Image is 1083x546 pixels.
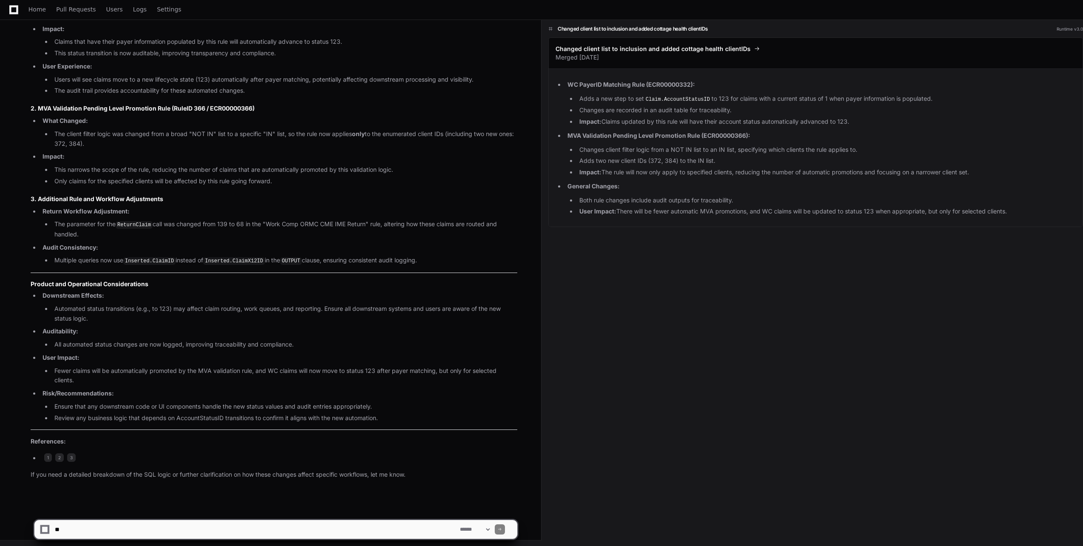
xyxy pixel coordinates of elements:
li: Changes are recorded in an audit table for traceability. [577,105,1076,115]
code: OUTPUT [280,257,302,265]
li: The audit trail provides accountability for these automated changes. [52,86,517,96]
strong: only [352,130,365,137]
strong: User Impact: [579,208,616,215]
code: Claim.AccountStatusID [644,96,712,103]
h1: Changed client list to inclusion and added cottage health clientIDs [558,26,708,32]
strong: WC PayerID Matching Rule (ECR00000332): [567,81,695,88]
strong: References: [31,438,66,445]
li: The rule will now only apply to specified clients, reducing the number of automatic promotions an... [577,168,1076,177]
li: This status transition is now auditable, improving transparency and compliance. [52,48,517,58]
strong: What Changed: [43,117,88,124]
h3: Product and Operational Considerations [31,280,517,288]
strong: Risk/Recommendations: [43,390,114,397]
li: Ensure that any downstream code or UI components handle the new status values and audit entries a... [52,402,517,412]
span: Pull Requests [56,7,96,12]
strong: General Changes: [567,182,620,190]
li: Claims that have their payer information populated by this rule will automatically advance to sta... [52,37,517,47]
strong: MVA Validation Pending Level Promotion Rule (ECR00000366): [567,132,750,139]
strong: User Impact: [43,354,79,361]
span: Users [106,7,123,12]
span: 1 [44,453,52,462]
strong: Return Workflow Adjustment: [43,208,130,215]
span: Settings [157,7,181,12]
li: Users will see claims move to a new lifecycle state (123) automatically after payer matching, pot... [52,75,517,85]
li: There will be fewer automatic MVA promotions, and WC claims will be updated to status 123 when ap... [577,207,1076,216]
li: Only claims for the specified clients will be affected by this rule going forward. [52,176,517,186]
span: 3 [67,453,76,462]
li: The parameter for the call was changed from 139 to 68 in the "Work Comp ORMC CME IME Return" rule... [52,219,517,239]
li: Fewer claims will be automatically promoted by the MVA validation rule, and WC claims will now mo... [52,366,517,386]
li: Claims updated by this rule will have their account status automatically advanced to 123. [577,117,1076,127]
strong: Audit Consistency: [43,244,98,251]
strong: Impact: [43,153,65,160]
li: Multiple queries now use instead of in the clause, ensuring consistent audit logging. [52,256,517,266]
strong: Downstream Effects: [43,292,104,299]
span: Home [28,7,46,12]
a: Changed client list to inclusion and added cottage health clientIDs [556,45,1076,53]
li: Review any business logic that depends on AccountStatusID transitions to confirm it aligns with t... [52,413,517,423]
h4: 2. MVA Validation Pending Level Promotion Rule (RuleID 366 / ECR00000366) [31,104,517,113]
span: 2 [55,453,64,462]
span: Changed client list to inclusion and added cottage health clientIDs [556,45,751,53]
li: All automated status changes are now logged, improving traceability and compliance. [52,340,517,350]
li: Adds two new client IDs (372, 384) to the IN list. [577,156,1076,166]
li: Adds a new step to set to 123 for claims with a current status of 1 when payer information is pop... [577,94,1076,104]
li: The client filter logic was changed from a broad "NOT IN" list to a specific "IN" list, so the ru... [52,129,517,149]
p: Merged [DATE] [556,53,1076,62]
li: Automated status transitions (e.g., to 123) may affect claim routing, work queues, and reporting.... [52,304,517,324]
h4: 3. Additional Rule and Workflow Adjustments [31,195,517,203]
code: Inserted.ClaimX12ID [203,257,265,265]
li: Changes client filter logic from a NOT IN list to an IN list, specifying which clients the rule a... [577,145,1076,155]
strong: Impact: [579,118,601,125]
strong: Impact: [43,25,65,32]
span: Logs [133,7,147,12]
p: If you need a detailed breakdown of the SQL logic or further clarification on how these changes a... [31,470,517,480]
li: This narrows the scope of the rule, reducing the number of claims that are automatically promoted... [52,165,517,175]
code: ReturnClaim [116,221,153,229]
li: Both rule changes include audit outputs for traceability. [577,196,1076,205]
strong: Impact: [579,168,601,176]
strong: Auditability: [43,327,78,335]
strong: User Experience: [43,63,92,70]
div: Runtime v3.0 [1057,26,1083,32]
code: Inserted.ClaimID [123,257,176,265]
